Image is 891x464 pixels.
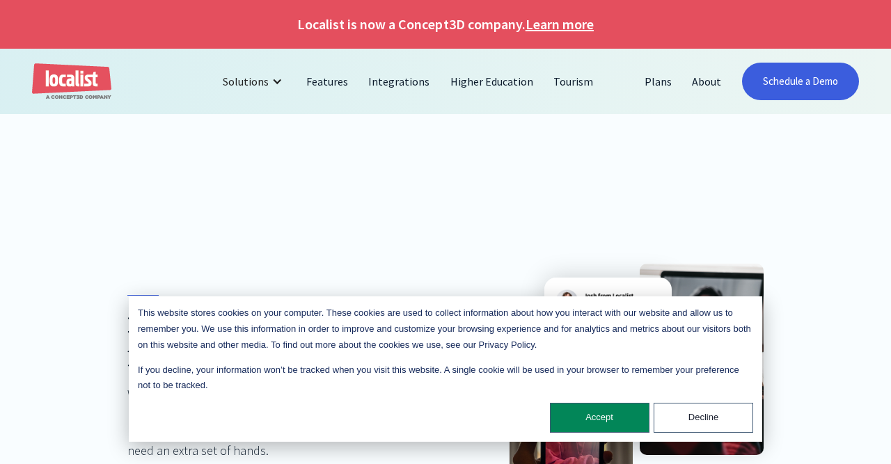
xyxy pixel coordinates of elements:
[550,403,649,433] button: Accept
[32,63,111,100] a: home
[682,65,732,98] a: About
[742,63,859,100] a: Schedule a Demo
[223,73,269,90] div: Solutions
[544,65,604,98] a: Tourism
[654,403,753,433] button: Decline
[138,362,753,394] p: If you decline, your information won’t be tracked when you visit this website. A single cookie wi...
[358,65,440,98] a: Integrations
[127,385,413,460] div: While world-class support is included with every Localist purchase, our team of seasoned pros can...
[127,312,413,369] h1: Premium support packages
[129,296,762,442] div: Cookie banner
[526,14,594,35] a: Learn more
[441,65,544,98] a: Higher Education
[138,305,753,353] p: This website stores cookies on your computer. These cookies are used to collect information about...
[297,65,358,98] a: Features
[212,65,297,98] div: Solutions
[635,65,682,98] a: Plans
